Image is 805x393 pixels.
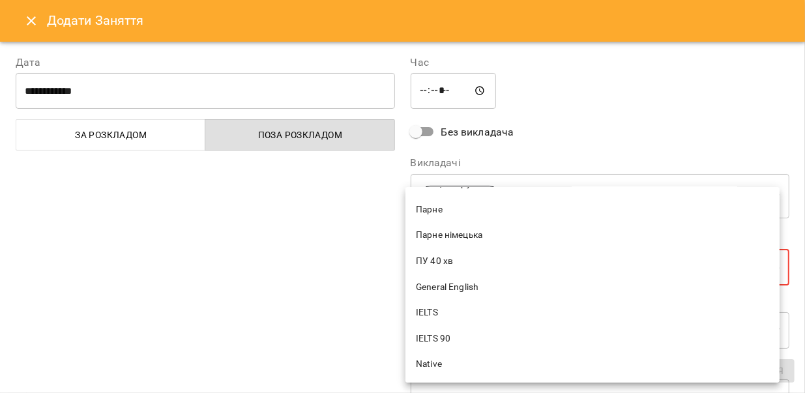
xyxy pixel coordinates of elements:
span: General English [416,281,769,294]
span: IELTS [416,306,769,319]
span: ПУ 40 хв [416,255,769,268]
span: Native [416,358,769,371]
span: IELTS 90 [416,332,769,345]
span: Парне [416,203,769,216]
span: Парне німецька [416,229,769,242]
